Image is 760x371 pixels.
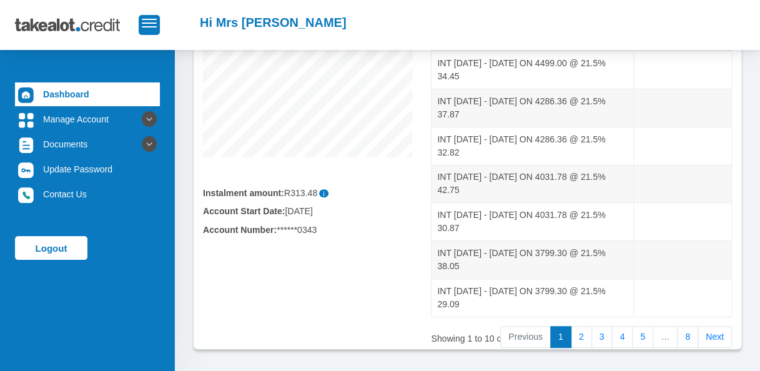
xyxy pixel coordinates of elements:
td: INT [DATE] - [DATE] ON 4286.36 @ 21.5% 37.87 [432,89,634,127]
b: Account Start Date: [203,206,285,216]
a: Contact Us [15,182,160,206]
div: [DATE] [194,205,422,218]
a: 2 [571,326,592,349]
a: Update Password [15,157,160,181]
a: 8 [677,326,698,349]
td: INT [DATE] - [DATE] ON 3799.30 @ 21.5% 38.05 [432,240,634,279]
img: takealot_credit_logo.svg [15,9,139,41]
a: Manage Account [15,107,160,131]
td: INT [DATE] - [DATE] ON 3799.30 @ 21.5% 29.09 [432,279,634,317]
td: INT [DATE] - [DATE] ON 4499.00 @ 21.5% 34.45 [432,51,634,89]
a: Logout [15,236,87,260]
td: INT [DATE] - [DATE] ON 4031.78 @ 21.5% 30.87 [432,202,634,240]
a: Next [698,326,732,349]
a: 1 [550,326,571,349]
span: i [319,189,328,197]
div: R313.48 [203,187,412,200]
a: 4 [611,326,633,349]
b: Account Number: [203,225,277,235]
div: Showing 1 to 10 of 73 entries [431,325,545,345]
a: 3 [591,326,613,349]
a: Documents [15,132,160,156]
td: INT [DATE] - [DATE] ON 4031.78 @ 21.5% 42.75 [432,165,634,203]
a: Dashboard [15,82,160,106]
td: INT [DATE] - [DATE] ON 4286.36 @ 21.5% 32.82 [432,127,634,165]
a: 5 [632,326,653,349]
h2: Hi Mrs [PERSON_NAME] [200,15,346,30]
b: Instalment amount: [203,188,284,198]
